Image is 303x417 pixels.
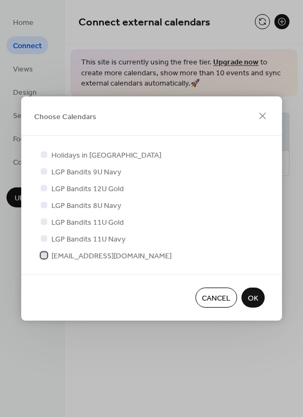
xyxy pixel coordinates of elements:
span: Holidays in [GEOGRAPHIC_DATA] [51,150,161,161]
span: [EMAIL_ADDRESS][DOMAIN_NAME] [51,251,172,262]
span: LGP Bandits 11U Gold [51,217,124,229]
span: LGP Bandits 11U Navy [51,234,126,245]
span: OK [248,293,258,304]
span: LGP Bandits 8U Navy [51,200,121,212]
span: LGP Bandits 12U Gold [51,184,124,195]
button: OK [241,288,265,308]
button: Cancel [195,288,237,308]
span: LGP Bandits 9U Navy [51,167,121,178]
span: Choose Calendars [34,111,96,122]
span: Cancel [202,293,230,304]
